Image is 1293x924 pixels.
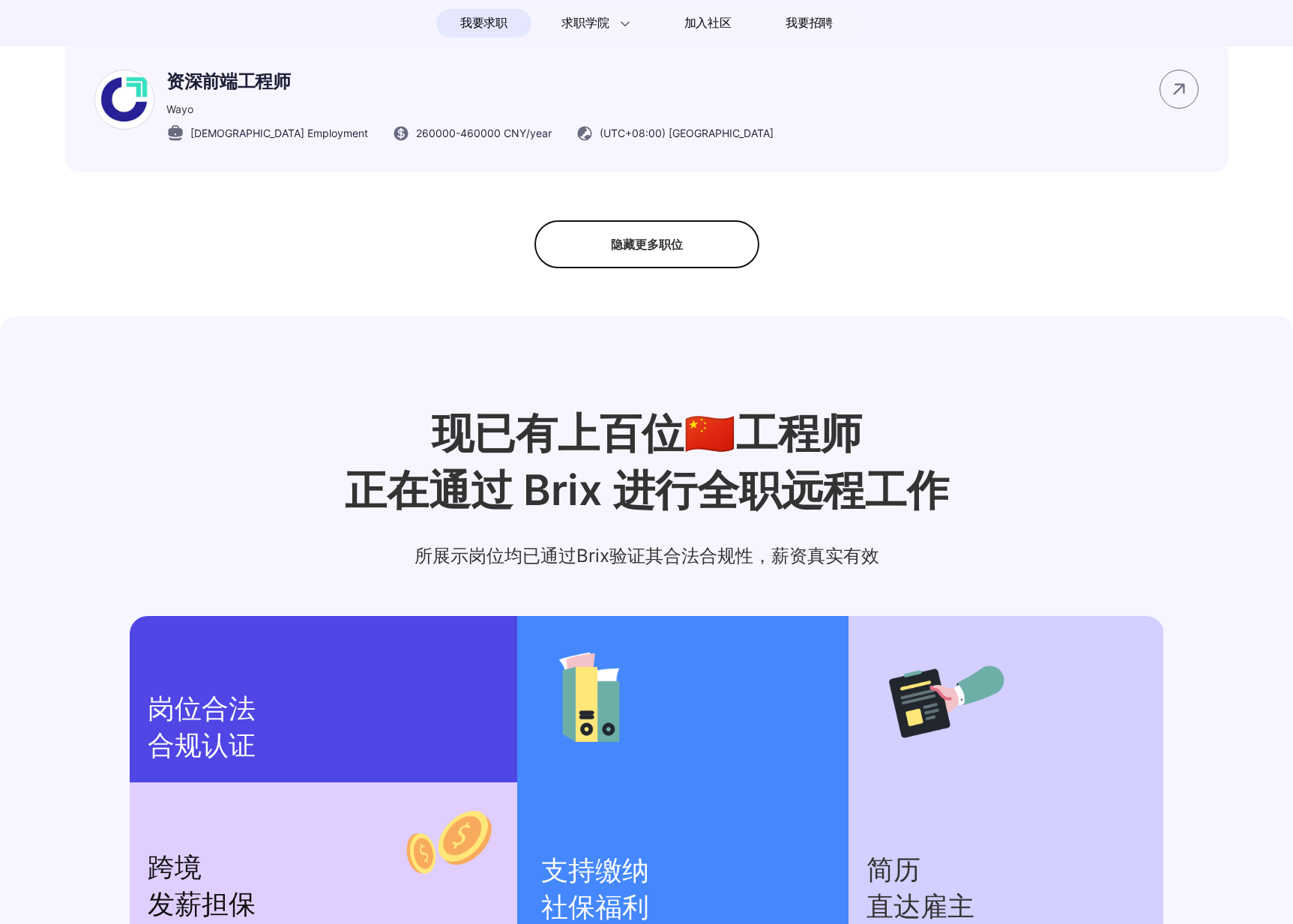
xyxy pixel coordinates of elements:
[561,14,609,32] span: 求职学院
[786,14,833,32] span: 我要招聘
[148,850,500,923] p: 跨境 发薪担保
[166,70,774,94] p: 资深前端工程师
[684,11,732,35] span: 加入社区
[600,125,774,141] span: (UTC+08:00) [GEOGRAPHIC_DATA]
[416,125,552,141] span: 260000 - 460000 CNY /year
[460,11,507,35] span: 我要求职
[148,691,500,764] p: 岗位合法 合规认证
[190,125,368,141] span: [DEMOGRAPHIC_DATA] Employment
[166,103,193,115] span: Wayo
[534,220,759,268] div: 隐藏更多职位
